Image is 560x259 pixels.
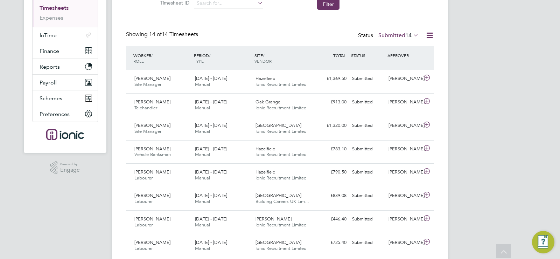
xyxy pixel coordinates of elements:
span: [DATE] - [DATE] [195,216,227,222]
span: [GEOGRAPHIC_DATA] [255,239,301,245]
div: £725.40 [313,237,349,248]
span: [PERSON_NAME] [134,122,170,128]
div: Submitted [349,166,386,178]
span: Manual [195,245,210,251]
span: [DATE] - [DATE] [195,75,227,81]
span: Hazelfield [255,75,275,81]
span: Oak Grange [255,99,280,105]
span: InTime [40,32,57,39]
span: [PERSON_NAME] [134,169,170,175]
span: Reports [40,63,60,70]
span: [PERSON_NAME] [134,239,170,245]
div: PERIOD [192,49,253,67]
div: Submitted [349,73,386,84]
span: ROLE [133,58,144,64]
span: Preferences [40,111,70,117]
span: Powered by [60,161,80,167]
div: SITE [253,49,313,67]
span: [PERSON_NAME] [134,146,170,152]
span: 14 of [149,31,162,38]
span: Manual [195,81,210,87]
span: [DATE] - [DATE] [195,169,227,175]
div: [PERSON_NAME] [386,190,422,202]
button: Finance [33,43,98,59]
span: Vehicle Banksman [134,151,171,157]
span: Schemes [40,95,62,102]
span: Manual [195,105,210,111]
span: [PERSON_NAME] [134,192,170,198]
span: Finance [40,48,59,54]
span: Site Manager [134,128,161,134]
div: Showing [126,31,199,38]
a: Expenses [40,14,63,21]
span: Labourer [134,198,153,204]
a: Timesheets [40,5,69,11]
span: Manual [195,151,210,157]
span: Payroll [40,79,57,86]
span: Manual [195,128,210,134]
span: Ionic Recruitment Limited [255,105,307,111]
span: 14 [405,32,412,39]
span: / [263,53,264,58]
div: Submitted [349,120,386,131]
span: Manual [195,175,210,181]
div: APPROVER [386,49,422,62]
div: STATUS [349,49,386,62]
button: Schemes [33,90,98,106]
span: 14 Timesheets [149,31,198,38]
span: / [209,53,210,58]
div: £839.08 [313,190,349,202]
span: Ionic Recruitment Limited [255,128,307,134]
div: WORKER [132,49,192,67]
div: Submitted [349,213,386,225]
div: [PERSON_NAME] [386,237,422,248]
span: Labourer [134,222,153,228]
div: £790.50 [313,166,349,178]
div: £913.00 [313,96,349,108]
span: [PERSON_NAME] [255,216,292,222]
span: TOTAL [333,53,346,58]
div: Status [358,31,420,41]
span: TYPE [194,58,204,64]
span: Ionic Recruitment Limited [255,245,307,251]
label: Submitted [378,32,419,39]
span: [DATE] - [DATE] [195,122,227,128]
span: / [151,53,153,58]
div: Submitted [349,237,386,248]
div: [PERSON_NAME] [386,166,422,178]
button: Reports [33,59,98,74]
div: £1,369.50 [313,73,349,84]
span: [DATE] - [DATE] [195,239,227,245]
button: Payroll [33,75,98,90]
span: [DATE] - [DATE] [195,146,227,152]
span: Site Manager [134,81,161,87]
span: Building Careers UK Lim… [255,198,309,204]
span: [DATE] - [DATE] [195,192,227,198]
div: Submitted [349,96,386,108]
span: [PERSON_NAME] [134,216,170,222]
div: £446.40 [313,213,349,225]
button: InTime [33,27,98,43]
span: Engage [60,167,80,173]
img: ionic-logo-retina.png [46,129,84,140]
span: Labourer [134,175,153,181]
div: Submitted [349,143,386,155]
span: Manual [195,198,210,204]
div: £1,320.00 [313,120,349,131]
a: Powered byEngage [50,161,80,175]
span: Manual [195,222,210,228]
a: Go to home page [32,129,98,140]
span: [PERSON_NAME] [134,99,170,105]
div: Submitted [349,190,386,202]
span: Ionic Recruitment Limited [255,222,307,228]
div: [PERSON_NAME] [386,143,422,155]
span: VENDOR [254,58,272,64]
span: Ionic Recruitment Limited [255,175,307,181]
div: £783.10 [313,143,349,155]
span: [PERSON_NAME] [134,75,170,81]
div: [PERSON_NAME] [386,120,422,131]
div: [PERSON_NAME] [386,213,422,225]
span: [GEOGRAPHIC_DATA] [255,192,301,198]
span: [DATE] - [DATE] [195,99,227,105]
span: Hazelfield [255,169,275,175]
